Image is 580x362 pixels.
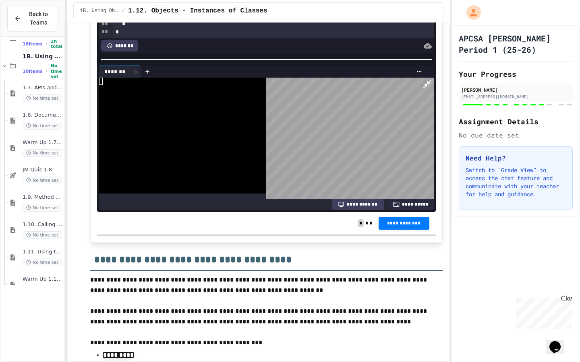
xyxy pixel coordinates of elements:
span: No time set [51,63,63,79]
span: No time set [23,122,62,130]
span: Warm Up 1.10-1.11 [23,276,63,283]
span: 1B. Using Objects [80,8,119,14]
h3: Need Help? [466,153,566,163]
p: Switch to "Grade View" to access the chat feature and communicate with your teacher for help and ... [466,166,566,198]
span: No time set [23,231,62,239]
div: [EMAIL_ADDRESS][DOMAIN_NAME] [461,94,570,100]
span: 1.11. Using the Math Class [23,249,63,255]
h1: APCSA [PERSON_NAME] Period 1 (25-26) [459,33,573,55]
span: No time set [23,177,62,184]
span: Back to Teams [26,10,51,27]
span: JM Quiz 1.8 [23,167,63,173]
span: 1.12. Objects - Instances of Classes [128,6,267,16]
span: 1.7. APIs and Libraries [23,84,63,91]
div: My Account [458,3,483,22]
span: No time set [23,149,62,157]
span: • [46,41,48,47]
div: Chat with us now!Close [3,3,56,51]
span: Warm Up 1.7-1.8 [23,139,63,146]
span: 18 items [23,41,43,47]
span: 1.8. Documentation with Comments and Preconditions [23,112,63,119]
button: Back to Teams [7,6,58,31]
span: / [122,8,125,14]
span: No time set [23,259,62,266]
span: • [46,68,48,74]
span: 1.10. Calling Class Methods [23,221,63,228]
h2: Your Progress [459,68,573,80]
span: No time set [23,204,62,212]
span: 1B. Using Objects [23,53,63,60]
span: 2h total [51,39,63,49]
h2: Assignment Details [459,116,573,127]
span: No time set [23,95,62,102]
div: No due date set [459,130,573,140]
iframe: chat widget [513,295,572,329]
span: 1.9. Method Signatures [23,194,63,201]
div: [PERSON_NAME] [461,86,570,93]
iframe: chat widget [546,330,572,354]
span: 10 items [23,69,43,74]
